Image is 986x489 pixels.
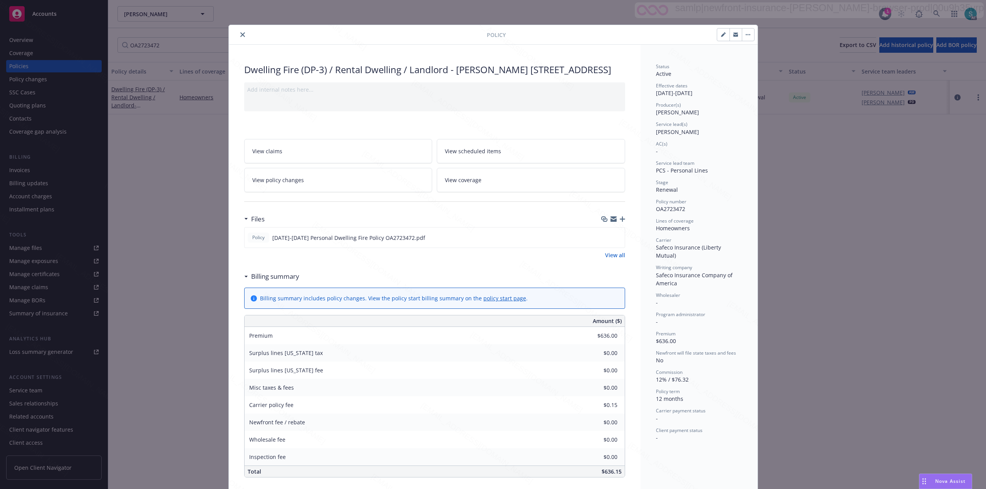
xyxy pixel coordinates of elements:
span: Effective dates [656,82,688,89]
span: [PERSON_NAME] [656,109,699,116]
h3: Files [251,214,265,224]
span: Carrier payment status [656,407,706,414]
span: Wholesaler [656,292,680,298]
span: Surplus lines [US_STATE] fee [249,367,323,374]
span: Wholesale fee [249,436,285,443]
span: View scheduled items [445,147,501,155]
span: Policy number [656,198,686,205]
input: 0.00 [572,417,622,428]
span: Premium [656,330,676,337]
input: 0.00 [572,330,622,342]
a: View policy changes [244,168,433,192]
a: policy start page [483,295,526,302]
span: Safeco Insurance Company of America [656,271,734,287]
input: 0.00 [572,347,622,359]
input: 0.00 [572,451,622,463]
span: Total [248,468,261,475]
div: Add internal notes here... [247,85,622,94]
span: Writing company [656,264,692,271]
input: 0.00 [572,365,622,376]
span: Misc taxes & fees [249,384,294,391]
a: View all [605,251,625,259]
span: Carrier [656,237,671,243]
button: download file [602,234,609,242]
div: Dwelling Fire (DP-3) / Rental Dwelling / Landlord - [PERSON_NAME] [STREET_ADDRESS] [244,63,625,76]
span: Surplus lines [US_STATE] tax [249,349,323,357]
span: View claims [252,147,282,155]
input: 0.00 [572,434,622,445]
span: Inspection fee [249,453,286,461]
span: Carrier policy fee [249,401,293,409]
div: Drag to move [919,474,929,489]
span: View policy changes [252,176,304,184]
span: - [656,318,658,325]
span: Lines of coverage [656,218,694,224]
span: View coverage [445,176,481,184]
span: Newfront fee / rebate [249,419,305,426]
span: Homeowners [656,224,690,232]
span: Producer(s) [656,102,681,108]
span: - [656,147,658,155]
div: Billing summary [244,271,299,281]
span: - [656,299,658,306]
span: Safeco Insurance (Liberty Mutual) [656,244,723,259]
a: View coverage [437,168,625,192]
span: PCS - Personal Lines [656,167,708,174]
span: [PERSON_NAME] [656,128,699,136]
button: preview file [615,234,622,242]
span: 12% / $76.32 [656,376,689,383]
h3: Billing summary [251,271,299,281]
div: Billing summary includes policy changes. View the policy start billing summary on the . [260,294,528,302]
div: Files [244,214,265,224]
span: Service lead(s) [656,121,688,127]
a: View scheduled items [437,139,625,163]
input: 0.00 [572,382,622,394]
span: - [656,434,658,441]
span: $636.00 [656,337,676,345]
span: Policy [487,31,506,39]
input: 0.00 [572,399,622,411]
span: Active [656,70,671,77]
span: Client payment status [656,427,703,434]
span: [DATE]-[DATE] Personal Dwelling Fire Policy OA2723472.pdf [272,234,425,242]
button: close [238,30,247,39]
span: $636.15 [602,468,622,475]
span: Premium [249,332,273,339]
span: Nova Assist [935,478,966,484]
span: OA2723472 [656,205,685,213]
span: - [656,415,658,422]
span: Amount ($) [593,317,622,325]
span: Renewal [656,186,678,193]
button: Nova Assist [919,474,972,489]
span: Stage [656,179,668,186]
span: Program administrator [656,311,705,318]
span: Policy [251,234,266,241]
span: AC(s) [656,141,667,147]
a: View claims [244,139,433,163]
div: [DATE] - [DATE] [656,82,742,97]
span: Service lead team [656,160,694,166]
span: Policy term [656,388,680,395]
span: Status [656,63,669,70]
span: No [656,357,663,364]
span: Newfront will file state taxes and fees [656,350,736,356]
span: Commission [656,369,682,375]
span: 12 months [656,395,683,402]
